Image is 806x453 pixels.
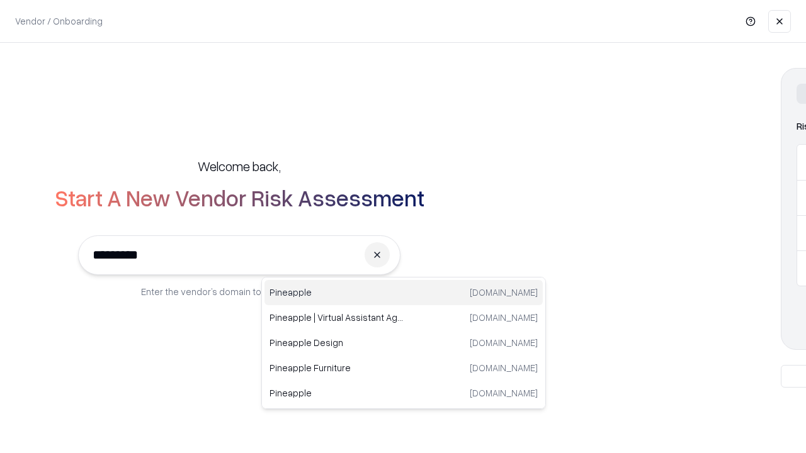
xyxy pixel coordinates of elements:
[470,361,538,374] p: [DOMAIN_NAME]
[15,14,103,28] p: Vendor / Onboarding
[55,185,424,210] h2: Start A New Vendor Risk Assessment
[270,311,404,324] p: Pineapple | Virtual Assistant Agency
[470,336,538,349] p: [DOMAIN_NAME]
[470,386,538,400] p: [DOMAIN_NAME]
[198,157,281,175] h5: Welcome back,
[270,286,404,299] p: Pineapple
[470,311,538,324] p: [DOMAIN_NAME]
[270,336,404,349] p: Pineapple Design
[270,386,404,400] p: Pineapple
[261,277,546,409] div: Suggestions
[270,361,404,374] p: Pineapple Furniture
[470,286,538,299] p: [DOMAIN_NAME]
[141,285,338,298] p: Enter the vendor’s domain to begin onboarding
